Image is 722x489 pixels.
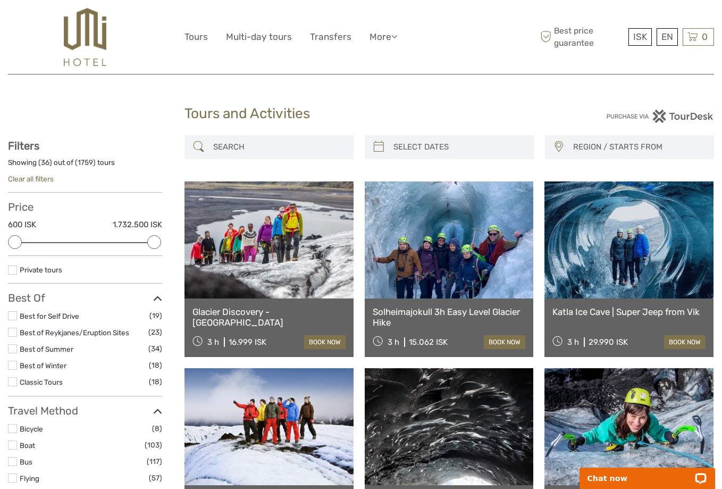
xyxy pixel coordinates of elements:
span: (117) [147,455,162,468]
span: (18) [149,359,162,371]
a: Best of Summer [20,345,73,353]
div: 16.999 ISK [229,337,266,347]
span: (23) [148,326,162,338]
label: 36 [41,158,49,168]
span: (8) [152,422,162,435]
input: SEARCH [209,138,348,156]
div: 29.990 ISK [589,337,628,347]
a: Best of Winter [20,361,66,370]
a: book now [304,335,346,349]
h3: Travel Method [8,404,162,417]
a: Tours [184,29,208,45]
span: 3 h [207,337,219,347]
strong: Filters [8,139,39,152]
input: SELECT DATES [389,138,528,156]
a: Flying [20,474,39,483]
div: EN [657,28,678,46]
a: Bicycle [20,425,43,433]
a: More [370,29,397,45]
a: Multi-day tours [226,29,292,45]
label: 1.732.500 ISK [113,219,162,230]
a: Classic Tours [20,378,63,386]
img: PurchaseViaTourDesk.png [606,110,714,123]
a: Glacier Discovery - [GEOGRAPHIC_DATA] [192,306,346,328]
a: Best of Reykjanes/Eruption Sites [20,328,129,337]
label: 600 ISK [8,219,36,230]
a: Transfers [310,29,351,45]
span: (103) [145,439,162,451]
h3: Best Of [8,292,162,304]
a: Clear all filters [8,175,54,183]
span: ISK [633,31,647,42]
img: 526-1e775aa5-7374-4589-9d7e-5793fb20bdfc_logo_big.jpg [64,8,106,66]
span: (57) [149,472,162,484]
span: (34) [148,343,162,355]
span: (19) [149,310,162,322]
span: (18) [149,376,162,388]
a: Private tours [20,266,62,274]
a: book now [664,335,706,349]
span: 3 h [567,337,579,347]
span: Best price guarantee [538,25,626,48]
a: Boat [20,441,35,450]
a: book now [484,335,525,349]
iframe: LiveChat chat widget [573,455,722,489]
a: Solheimajokull 3h Easy Level Glacier Hike [373,306,526,328]
a: Best for Self Drive [20,312,79,320]
span: 0 [700,31,709,42]
div: 15.062 ISK [409,337,448,347]
h1: Tours and Activities [184,105,538,122]
button: REGION / STARTS FROM [568,138,709,156]
span: 3 h [388,337,399,347]
a: Katla Ice Cave | Super Jeep from Vik [552,306,706,317]
div: Showing ( ) out of ( ) tours [8,158,162,174]
a: Bus [20,458,32,466]
h3: Price [8,201,162,213]
label: 1759 [78,158,93,168]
